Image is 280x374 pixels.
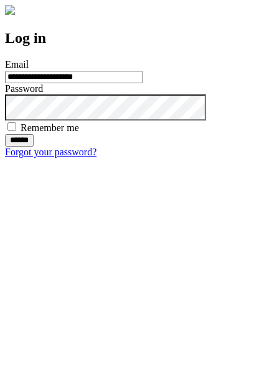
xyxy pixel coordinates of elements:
h2: Log in [5,30,275,47]
img: logo-4e3dc11c47720685a147b03b5a06dd966a58ff35d612b21f08c02c0306f2b779.png [5,5,15,15]
label: Password [5,83,43,94]
label: Remember me [21,122,79,133]
a: Forgot your password? [5,147,96,157]
label: Email [5,59,29,70]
